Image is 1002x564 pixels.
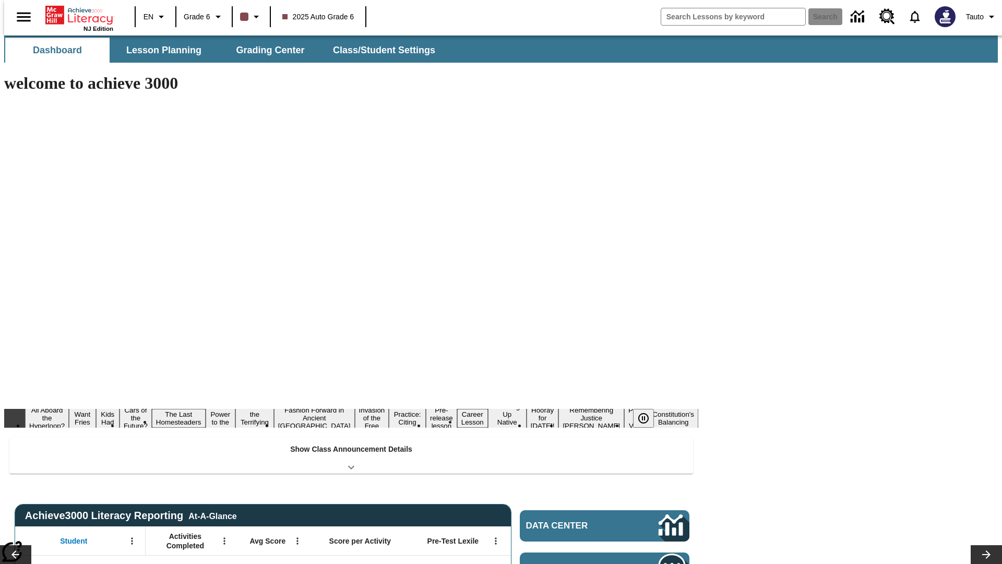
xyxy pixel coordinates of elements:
button: Slide 6 Solar Power to the People [206,401,236,436]
button: Slide 15 Remembering Justice O'Connor [558,405,624,431]
span: Lesson Planning [126,44,201,56]
div: At-A-Glance [188,510,236,521]
button: Slide 7 Attack of the Terrifying Tomatoes [235,401,274,436]
a: Data Center [520,510,689,542]
button: Open Menu [124,533,140,549]
button: Slide 5 The Last Homesteaders [152,409,206,428]
button: Slide 11 Pre-release lesson [426,405,457,431]
span: EN [144,11,153,22]
span: Pre-Test Lexile [427,536,479,546]
span: Avg Score [249,536,285,546]
img: Avatar [935,6,956,27]
button: Slide 3 Dirty Jobs Kids Had To Do [96,393,120,443]
button: Slide 14 Hooray for Constitution Day! [527,405,559,431]
span: Grade 6 [184,11,210,22]
button: Grade: Grade 6, Select a grade [180,7,229,26]
div: Home [45,4,113,32]
span: Tauto [966,11,984,22]
input: search field [661,8,805,25]
div: Pause [633,409,664,428]
button: Slide 10 Mixed Practice: Citing Evidence [389,401,426,436]
button: Slide 8 Fashion Forward in Ancient Rome [274,405,355,431]
p: Show Class Announcement Details [290,444,412,455]
button: Profile/Settings [962,7,1002,26]
h1: welcome to achieve 3000 [4,74,698,93]
span: Student [60,536,87,546]
button: Slide 2 Do You Want Fries With That? [69,393,96,443]
span: NJ Edition [83,26,113,32]
button: Lesson carousel, Next [971,545,1002,564]
div: SubNavbar [4,38,445,63]
button: Language: EN, Select a language [139,7,172,26]
span: Achieve3000 Literacy Reporting [25,510,237,522]
button: Open Menu [217,533,232,549]
button: Grading Center [218,38,323,63]
button: Slide 13 Cooking Up Native Traditions [488,401,527,436]
span: Data Center [526,521,624,531]
button: Lesson Planning [112,38,216,63]
button: Slide 1 All Aboard the Hyperloop? [25,405,69,431]
span: 2025 Auto Grade 6 [282,11,354,22]
div: SubNavbar [4,36,998,63]
button: Select a new avatar [928,3,962,30]
span: Grading Center [236,44,304,56]
a: Home [45,5,113,26]
button: Slide 9 The Invasion of the Free CD [355,397,389,439]
a: Data Center [844,3,873,31]
button: Dashboard [5,38,110,63]
button: Class color is dark brown. Change class color [236,7,267,26]
button: Open Menu [290,533,305,549]
a: Resource Center, Will open in new tab [873,3,901,31]
button: Open Menu [488,533,504,549]
button: Slide 12 Career Lesson [457,409,488,428]
span: Class/Student Settings [333,44,435,56]
button: Slide 17 The Constitution's Balancing Act [648,401,698,436]
span: Activities Completed [151,532,220,550]
span: Score per Activity [329,536,391,546]
button: Pause [633,409,654,428]
button: Slide 16 Point of View [624,405,648,431]
a: Notifications [901,3,928,30]
button: Slide 4 Cars of the Future? [120,405,152,431]
button: Class/Student Settings [325,38,444,63]
div: Show Class Announcement Details [9,438,693,474]
button: Open side menu [8,2,39,32]
span: Dashboard [33,44,82,56]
